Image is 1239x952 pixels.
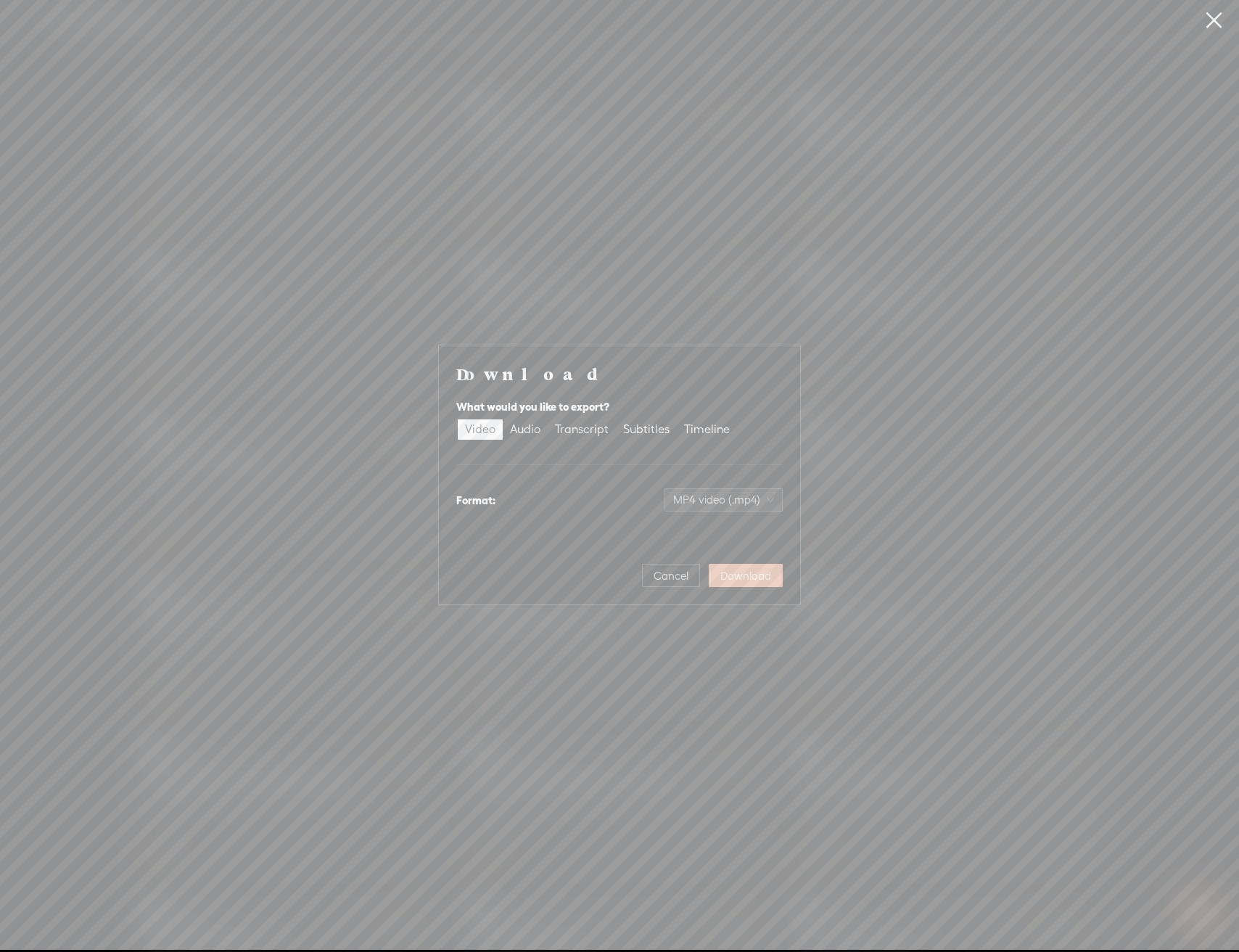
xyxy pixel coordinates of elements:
[720,569,771,583] span: Download
[510,419,540,440] div: Audio
[456,492,495,509] div: Format:
[673,489,774,511] span: MP4 video (.mp4)
[456,363,783,385] h4: Download
[456,398,783,416] div: What would you like to export?
[623,419,670,440] div: Subtitles
[456,418,738,441] div: segmented control
[709,564,783,587] button: Download
[684,419,730,440] div: Timeline
[654,569,688,583] span: Cancel
[465,419,495,440] div: Video
[555,419,609,440] div: Transcript
[642,564,700,587] button: Cancel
